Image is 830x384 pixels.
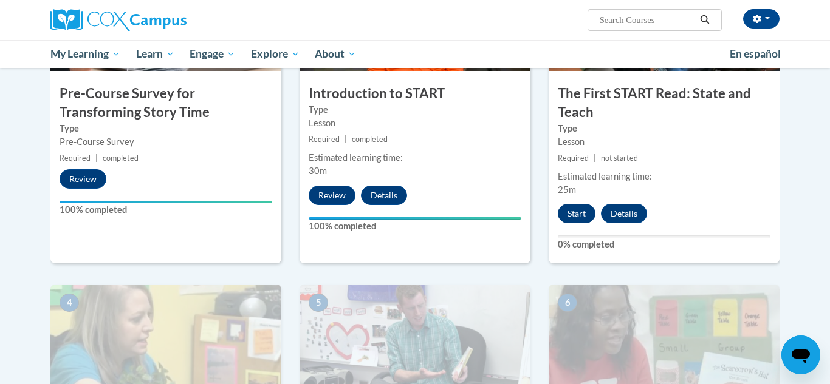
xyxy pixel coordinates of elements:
button: Search [696,13,714,27]
span: Learn [136,47,174,61]
button: Account Settings [743,9,780,29]
button: Review [309,186,355,205]
a: En español [722,41,789,67]
h3: The First START Read: State and Teach [549,84,780,122]
img: Cox Campus [50,9,187,31]
span: | [95,153,98,163]
a: Learn [128,40,182,68]
a: My Learning [43,40,128,68]
span: 6 [558,294,577,312]
button: Start [558,204,595,223]
label: Type [309,103,521,116]
span: completed [352,135,388,144]
button: Details [361,186,407,205]
span: Required [309,135,340,144]
span: 5 [309,294,328,312]
span: My Learning [50,47,120,61]
span: 30m [309,166,327,176]
label: 100% completed [60,203,272,217]
label: 0% completed [558,238,770,251]
input: Search Courses [598,13,696,27]
label: 100% completed [309,220,521,233]
div: Your progress [60,201,272,203]
div: Lesson [309,116,521,130]
label: Type [60,122,272,135]
div: Your progress [309,217,521,220]
div: Pre-Course Survey [60,135,272,149]
span: | [594,153,596,163]
span: | [345,135,347,144]
span: Explore [251,47,300,61]
h3: Pre-Course Survey for Transforming Story Time [50,84,281,122]
a: Engage [182,40,243,68]
label: Type [558,122,770,135]
div: Estimated learning time: [309,151,521,164]
span: completed [103,153,139,163]
span: En español [730,47,781,60]
button: Details [601,204,647,223]
span: 4 [60,294,79,312]
div: Estimated learning time: [558,170,770,183]
div: Lesson [558,135,770,149]
span: 25m [558,184,576,195]
span: not started [601,153,638,163]
span: Required [60,153,91,163]
div: Main menu [32,40,798,68]
a: About [307,40,365,68]
span: About [315,47,356,61]
a: Explore [243,40,307,68]
iframe: Button to launch messaging window [781,335,820,374]
button: Review [60,169,106,189]
a: Cox Campus [50,9,281,31]
span: Engage [190,47,235,61]
span: Required [558,153,589,163]
h3: Introduction to START [300,84,530,103]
